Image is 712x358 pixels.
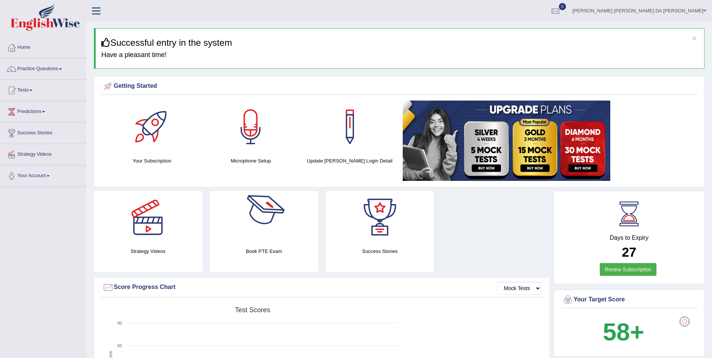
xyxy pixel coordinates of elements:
div: Your Target Score [562,294,696,305]
h4: Strategy Videos [94,247,202,255]
h4: Success Stories [326,247,434,255]
a: Predictions [0,101,86,120]
h4: Have a pleasant time! [101,51,698,59]
button: × [692,34,697,42]
h3: Successful entry in the system [101,38,698,48]
a: Success Stories [0,123,86,141]
div: Getting Started [102,81,696,92]
h4: Book PTE Exam [210,247,318,255]
div: Score Progress Chart [102,282,541,293]
h4: Microphone Setup [205,157,296,165]
a: Home [0,37,86,56]
a: Renew Subscription [600,263,656,276]
span: 0 [559,3,566,10]
a: Tests [0,80,86,99]
img: small5.jpg [403,101,610,181]
text: 60 [117,343,122,348]
a: Practice Questions [0,59,86,77]
h4: Days to Expiry [562,235,696,241]
text: 90 [117,321,122,325]
h4: Your Subscription [106,157,197,165]
b: 27 [622,245,637,259]
b: 58+ [603,318,644,346]
a: Your Account [0,165,86,184]
h4: Update [PERSON_NAME] Login Detail [304,157,395,165]
a: Strategy Videos [0,144,86,163]
tspan: Test scores [235,306,270,314]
